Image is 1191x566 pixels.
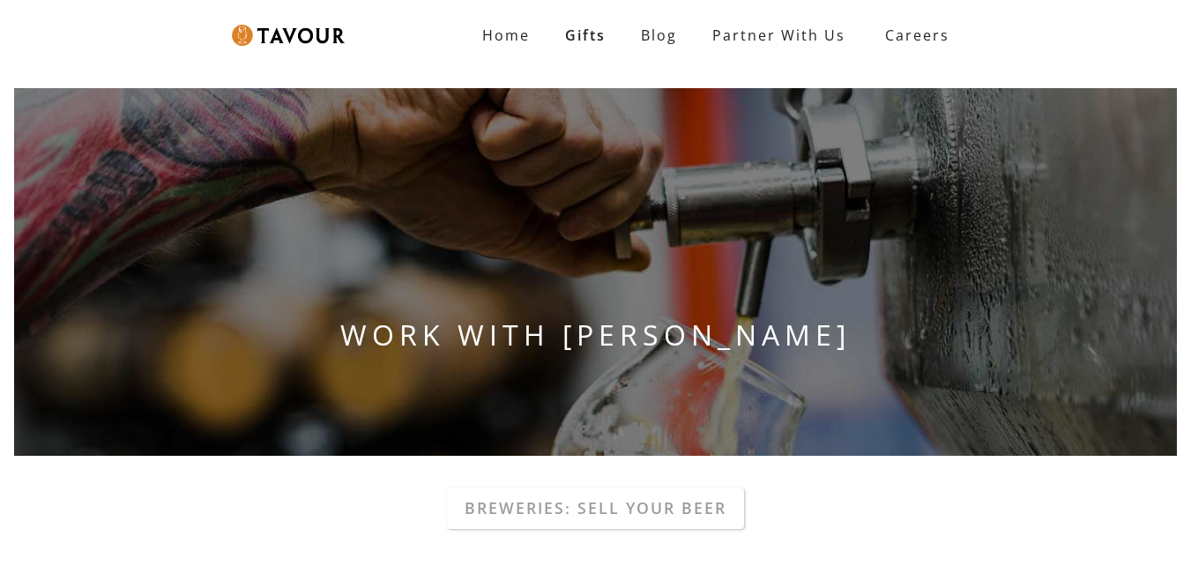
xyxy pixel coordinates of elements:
a: Careers [863,11,963,60]
strong: Careers [885,18,949,53]
strong: Home [482,26,530,45]
a: Partner With Us [695,18,863,53]
a: Home [465,18,547,53]
a: Gifts [547,18,623,53]
a: Breweries: Sell your beer [447,488,744,528]
a: Blog [623,18,695,53]
h1: WORK WITH [PERSON_NAME] [14,314,1177,356]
